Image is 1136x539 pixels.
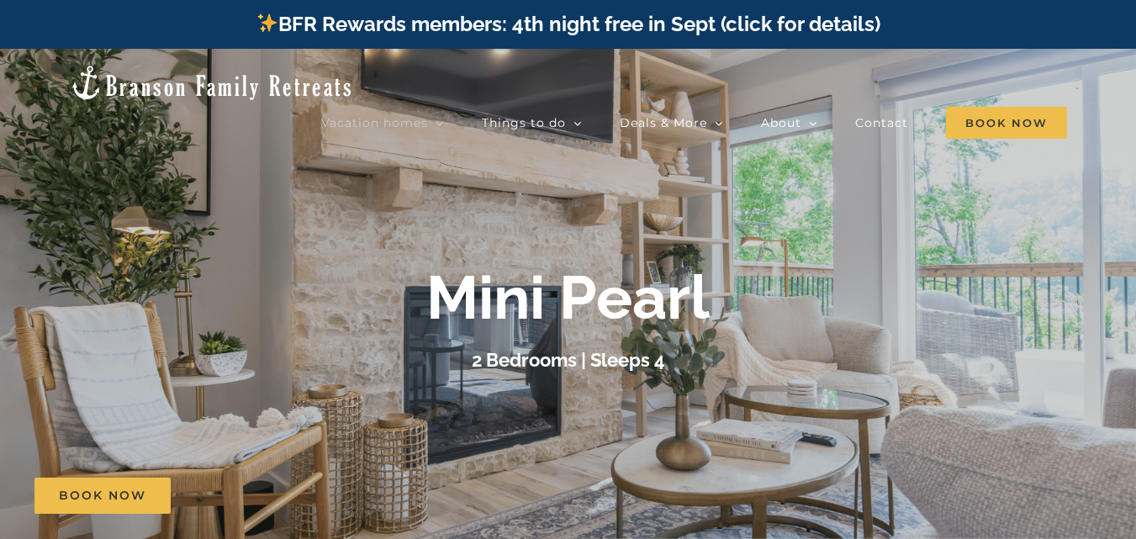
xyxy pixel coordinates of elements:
a: BFR Rewards members: 4th night free in Sept (click for details) [256,12,880,36]
img: Branson Family Retreats Logo [69,64,354,102]
a: Things to do [482,106,582,140]
a: Vacation homes [321,106,444,140]
span: Vacation homes [321,117,428,129]
h3: 2 Bedrooms | Sleeps 4 [472,349,665,371]
a: Deals & More [620,106,723,140]
img: ✨ [257,13,277,33]
b: Mini Pearl [426,262,710,333]
a: About [761,106,817,140]
a: Contact [855,106,908,140]
span: Book Now [59,489,146,503]
span: Deals & More [620,117,707,129]
span: Things to do [482,117,566,129]
a: Book Now [34,478,171,514]
span: About [761,117,801,129]
nav: Main Menu [321,106,1067,140]
span: Contact [855,117,908,129]
span: Book Now [946,107,1067,139]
